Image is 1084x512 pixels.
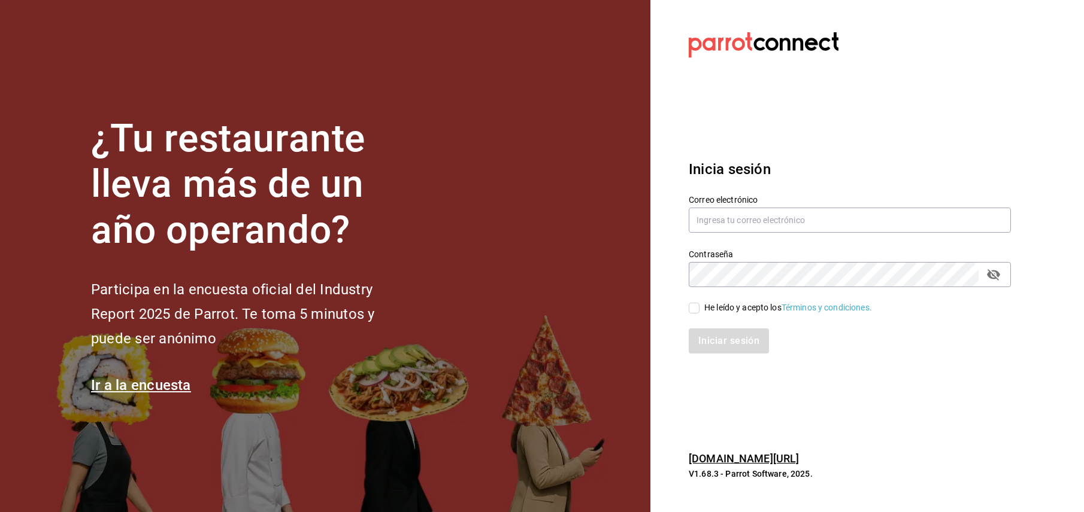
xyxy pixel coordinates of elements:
[689,468,1011,480] p: V1.68.3 - Parrot Software, 2025.
[91,116,414,254] h1: ¿Tu restaurante lleva más de un año operando?
[91,377,191,394] a: Ir a la encuesta
[689,452,799,465] a: [DOMAIN_NAME][URL]
[689,195,1011,203] label: Correo electrónico
[782,303,872,312] a: Términos y condiciones.
[689,249,1011,258] label: Contraseña
[689,208,1011,233] input: Ingresa tu correo electrónico
[704,301,872,314] div: He leído y acepto los
[91,278,414,351] h2: Participa en la encuesta oficial del Industry Report 2025 de Parrot. Te toma 5 minutos y puede se...
[983,264,1004,285] button: passwordField
[689,159,1011,180] h3: Inicia sesión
